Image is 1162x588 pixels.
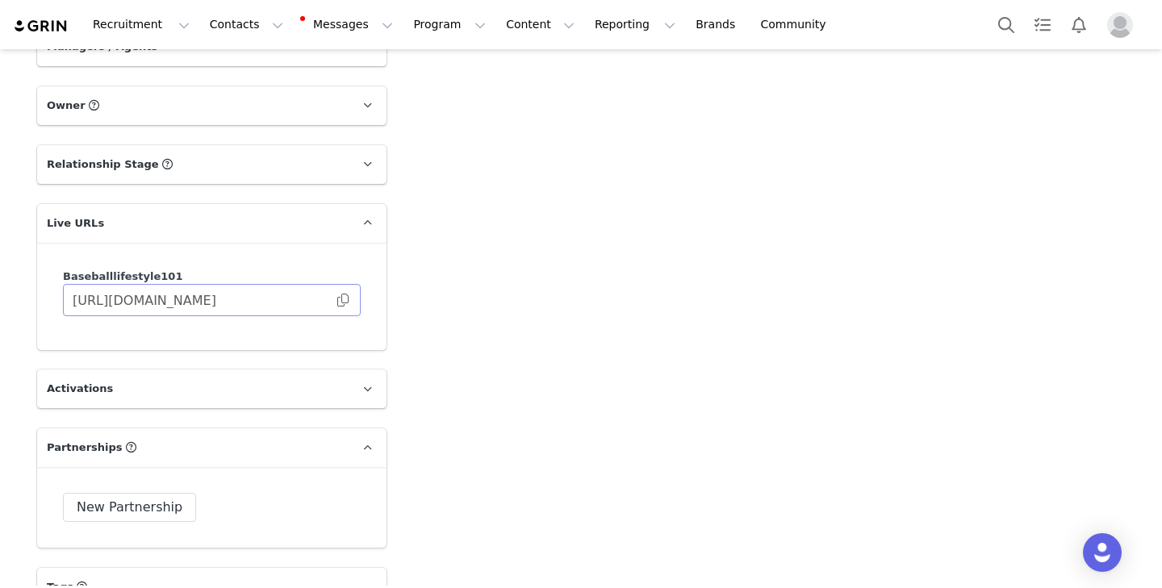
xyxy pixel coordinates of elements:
button: New Partnership [63,493,196,522]
a: Brands [686,6,750,43]
button: Notifications [1061,6,1097,43]
span: Owner [47,98,86,114]
button: Program [403,6,495,43]
span: Live URLs [47,215,104,231]
a: Community [751,6,843,43]
button: Reporting [585,6,685,43]
button: Search [989,6,1024,43]
span: Activations [47,381,113,397]
span: Relationship Stage [47,156,159,173]
button: Messages [294,6,403,43]
a: Tasks [1025,6,1060,43]
body: Rich Text Area. Press ALT-0 for help. [13,13,663,31]
img: grin logo [13,19,69,34]
div: Open Intercom Messenger [1083,533,1122,572]
span: Baseballlifestyle101 [63,270,182,282]
button: Content [496,6,584,43]
button: Contacts [200,6,293,43]
span: Partnerships [47,440,123,456]
button: Profile [1097,12,1149,38]
button: Recruitment [83,6,199,43]
img: placeholder-profile.jpg [1107,12,1133,38]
